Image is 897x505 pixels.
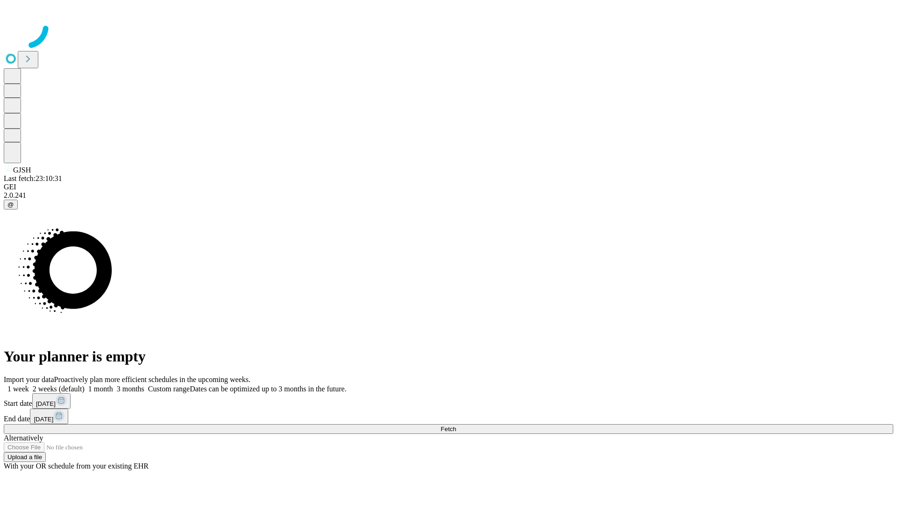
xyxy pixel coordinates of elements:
[117,385,144,393] span: 3 months
[36,400,56,407] span: [DATE]
[88,385,113,393] span: 1 month
[7,201,14,208] span: @
[4,174,62,182] span: Last fetch: 23:10:31
[34,416,53,423] span: [DATE]
[4,375,54,383] span: Import your data
[4,424,893,434] button: Fetch
[30,409,68,424] button: [DATE]
[148,385,190,393] span: Custom range
[7,385,29,393] span: 1 week
[4,200,18,209] button: @
[190,385,346,393] span: Dates can be optimized up to 3 months in the future.
[33,385,85,393] span: 2 weeks (default)
[4,393,893,409] div: Start date
[4,462,149,470] span: With your OR schedule from your existing EHR
[32,393,71,409] button: [DATE]
[4,434,43,442] span: Alternatively
[441,426,456,433] span: Fetch
[4,191,893,200] div: 2.0.241
[4,348,893,365] h1: Your planner is empty
[54,375,250,383] span: Proactively plan more efficient schedules in the upcoming weeks.
[4,409,893,424] div: End date
[4,183,893,191] div: GEI
[4,452,46,462] button: Upload a file
[13,166,31,174] span: GJSH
